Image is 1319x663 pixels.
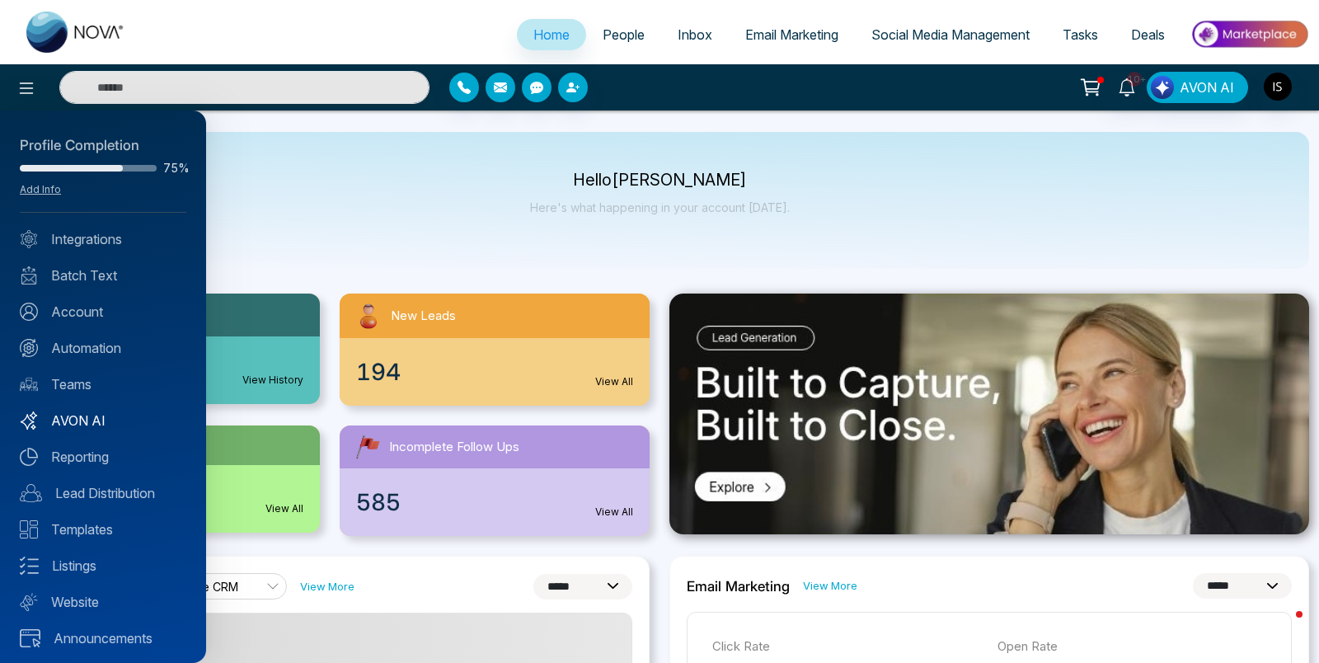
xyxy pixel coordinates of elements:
[20,593,38,611] img: Website.svg
[20,592,186,612] a: Website
[20,520,186,539] a: Templates
[20,411,186,430] a: AVON AI
[20,183,61,195] a: Add Info
[20,447,186,467] a: Reporting
[163,162,186,174] span: 75%
[20,628,186,648] a: Announcements
[20,230,38,248] img: Integrated.svg
[20,302,186,322] a: Account
[20,557,39,575] img: Listings.svg
[20,556,186,576] a: Listings
[20,339,38,357] img: Automation.svg
[20,411,38,430] img: Avon-AI.svg
[20,266,38,284] img: batch_text_white.png
[20,448,38,466] img: Reporting.svg
[20,484,42,502] img: Lead-dist.svg
[20,375,38,393] img: team.svg
[20,629,40,647] img: announcements.svg
[20,266,186,285] a: Batch Text
[20,374,186,394] a: Teams
[20,483,186,503] a: Lead Distribution
[20,229,186,249] a: Integrations
[1263,607,1303,647] iframe: Intercom live chat
[20,338,186,358] a: Automation
[20,135,186,157] div: Profile Completion
[20,520,38,538] img: Templates.svg
[20,303,38,321] img: Account.svg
